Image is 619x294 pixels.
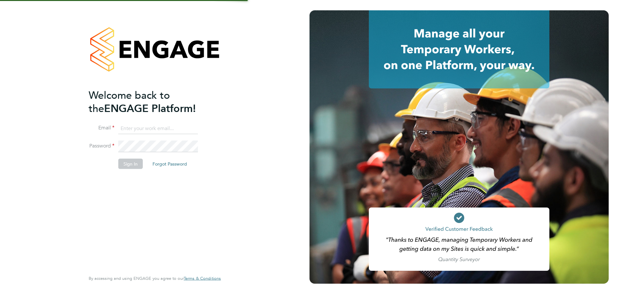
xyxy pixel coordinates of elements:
button: Sign In [118,159,143,169]
span: Welcome back to the [89,89,170,115]
label: Password [89,143,114,149]
h2: ENGAGE Platform! [89,88,214,115]
a: Terms & Conditions [184,276,221,281]
label: Email [89,125,114,131]
span: By accessing and using ENGAGE you agree to our [89,276,221,281]
button: Forgot Password [147,159,192,169]
span: Terms & Conditions [184,276,221,281]
input: Enter your work email... [118,123,198,134]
